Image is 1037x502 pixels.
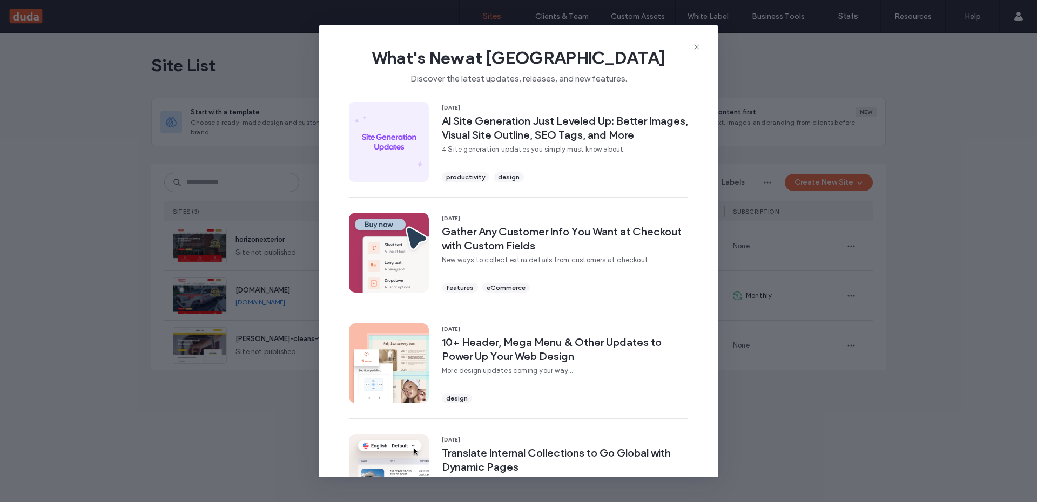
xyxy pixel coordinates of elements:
span: 4 Site generation updates you simply must know about. [442,144,688,155]
span: Gather Any Customer Info You Want at Checkout with Custom Fields [442,225,688,253]
span: What's New at [GEOGRAPHIC_DATA] [336,47,701,69]
span: design [446,394,468,403]
span: 10+ Header, Mega Menu & Other Updates to Power Up Your Web Design [442,335,688,363]
span: Translate Internal Collections to Go Global with Dynamic Pages [442,446,688,474]
span: design [498,172,520,182]
span: [DATE] [442,104,688,112]
span: AI Site Generation Just Leveled Up: Better Images, Visual Site Outline, SEO Tags, and More [442,114,688,142]
span: Discover the latest updates, releases, and new features. [336,69,701,85]
span: productivity [446,172,485,182]
span: [DATE] [442,436,688,444]
span: Hello, Bonjour, [GEOGRAPHIC_DATA] [PERSON_NAME]! Expand the global reach of your collection-based... [442,476,688,498]
span: features [446,283,474,293]
span: More design updates coming your way... [442,365,688,376]
span: New ways to collect extra details from customers at checkout. [442,255,688,266]
span: [DATE] [442,325,688,333]
span: eCommerce [487,283,526,293]
span: [DATE] [442,215,688,222]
